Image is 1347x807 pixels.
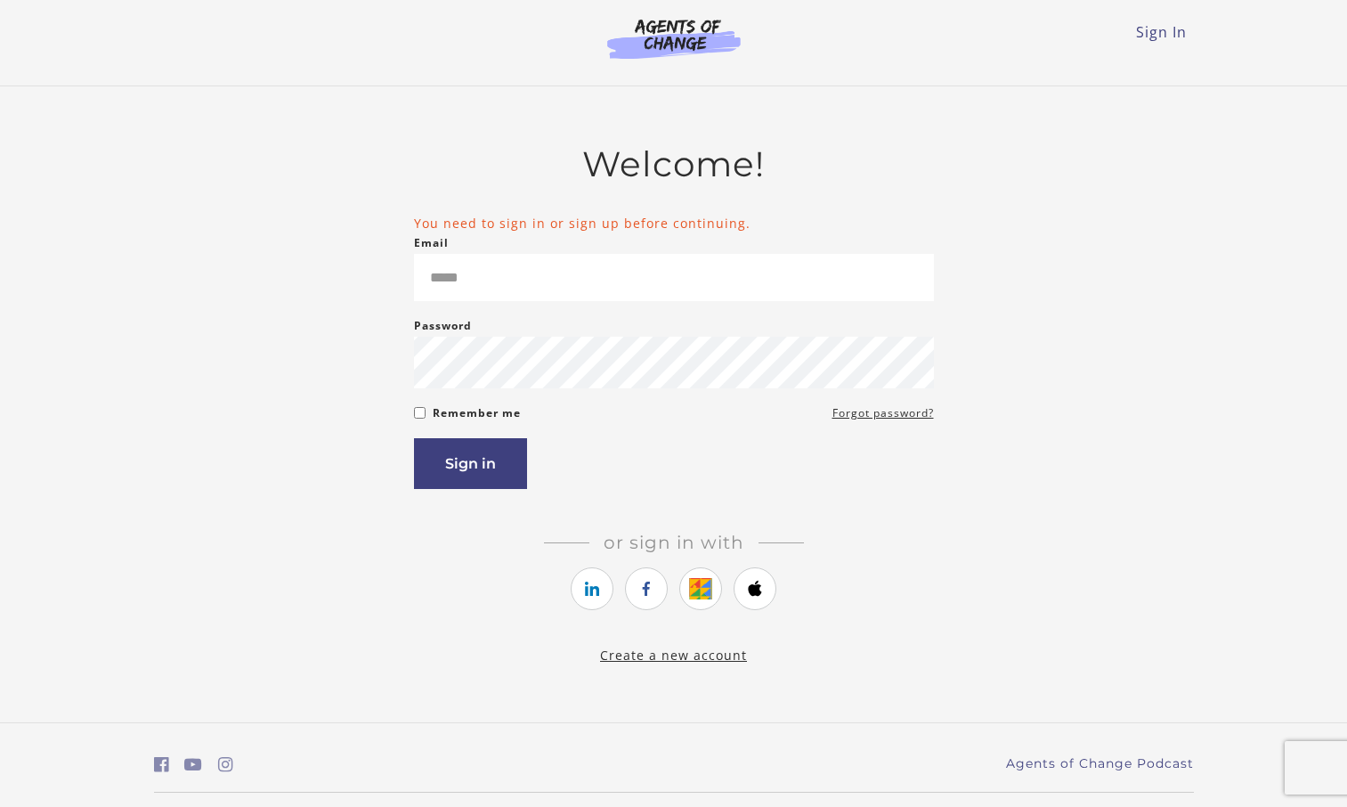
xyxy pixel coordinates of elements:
a: https://www.instagram.com/agentsofchangeprep/ (Open in a new window) [218,752,233,778]
img: Agents of Change Logo [588,18,759,59]
a: https://courses.thinkific.com/users/auth/apple?ss%5Breferral%5D=&ss%5Buser_return_to%5D=%2Fcourse... [734,567,776,610]
span: Or sign in with [589,532,759,553]
i: https://www.instagram.com/agentsofchangeprep/ (Open in a new window) [218,756,233,773]
a: https://courses.thinkific.com/users/auth/linkedin?ss%5Breferral%5D=&ss%5Buser_return_to%5D=%2Fcou... [571,567,613,610]
a: Forgot password? [832,403,934,424]
a: https://courses.thinkific.com/users/auth/facebook?ss%5Breferral%5D=&ss%5Buser_return_to%5D=%2Fcou... [625,567,668,610]
i: https://www.facebook.com/groups/aswbtestprep (Open in a new window) [154,756,169,773]
a: Create a new account [600,647,747,664]
button: Sign in [414,438,527,489]
a: https://courses.thinkific.com/users/auth/google?ss%5Breferral%5D=&ss%5Buser_return_to%5D=%2Fcours... [679,567,722,610]
a: https://www.youtube.com/c/AgentsofChangeTestPrepbyMeaganMitchell (Open in a new window) [184,752,202,778]
a: https://www.facebook.com/groups/aswbtestprep (Open in a new window) [154,752,169,778]
li: You need to sign in or sign up before continuing. [414,214,934,232]
label: Email [414,232,449,254]
h2: Welcome! [414,143,934,185]
label: Password [414,315,472,337]
i: https://www.youtube.com/c/AgentsofChangeTestPrepbyMeaganMitchell (Open in a new window) [184,756,202,773]
label: Remember me [433,403,521,424]
a: Sign In [1136,22,1187,42]
a: Agents of Change Podcast [1006,754,1194,773]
